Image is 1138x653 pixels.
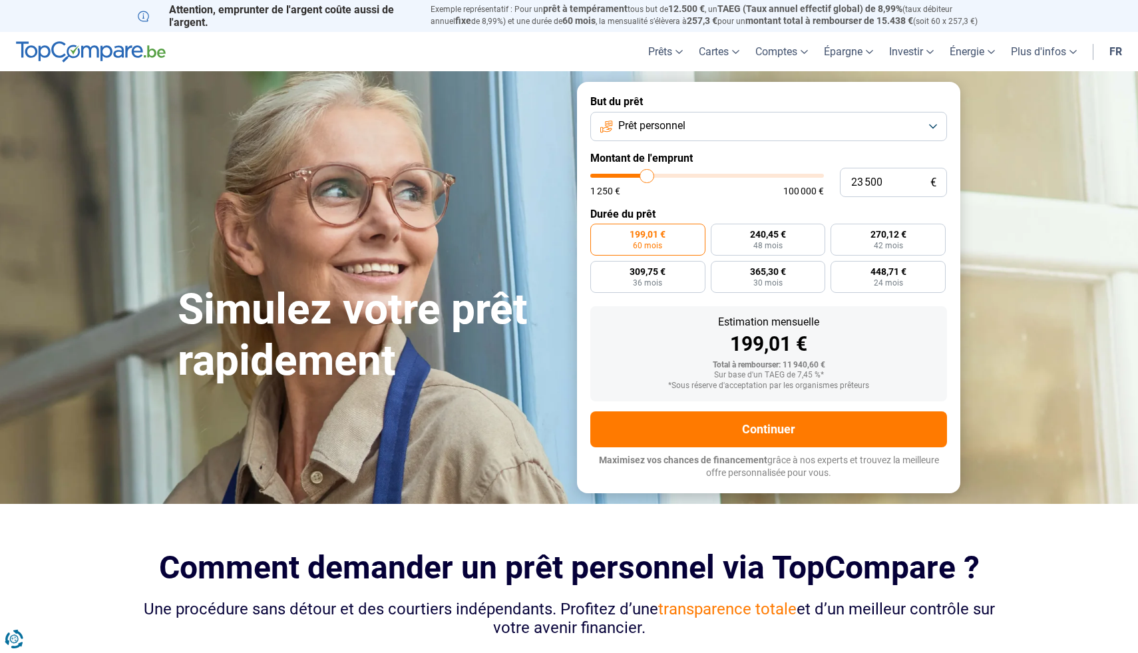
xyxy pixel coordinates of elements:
[562,15,596,26] span: 60 mois
[630,230,665,239] span: 199,01 €
[1101,32,1130,71] a: fr
[601,317,936,327] div: Estimation mensuelle
[590,95,947,108] label: But du prêt
[658,600,797,618] span: transparence totale
[601,361,936,370] div: Total à rembourser: 11 940,60 €
[138,549,1000,586] h2: Comment demander un prêt personnel via TopCompare ?
[601,381,936,391] div: *Sous réserve d'acceptation par les organismes prêteurs
[881,32,942,71] a: Investir
[747,32,816,71] a: Comptes
[601,371,936,380] div: Sur base d'un TAEG de 7,45 %*
[750,267,786,276] span: 365,30 €
[668,3,705,14] span: 12.500 €
[138,600,1000,638] div: Une procédure sans détour et des courtiers indépendants. Profitez d’une et d’un meilleur contrôle...
[16,41,166,63] img: TopCompare
[590,411,947,447] button: Continuer
[630,267,665,276] span: 309,75 €
[1003,32,1085,71] a: Plus d'infos
[138,3,415,29] p: Attention, emprunter de l'argent coûte aussi de l'argent.
[870,230,906,239] span: 270,12 €
[601,334,936,354] div: 199,01 €
[590,186,620,196] span: 1 250 €
[745,15,913,26] span: montant total à rembourser de 15.438 €
[783,186,824,196] span: 100 000 €
[930,177,936,188] span: €
[640,32,691,71] a: Prêts
[753,279,783,287] span: 30 mois
[717,3,902,14] span: TAEG (Taux annuel effectif global) de 8,99%
[599,455,767,465] span: Maximisez vos chances de financement
[750,230,786,239] span: 240,45 €
[691,32,747,71] a: Cartes
[590,152,947,164] label: Montant de l'emprunt
[942,32,1003,71] a: Énergie
[590,454,947,480] p: grâce à nos experts et trouvez la meilleure offre personnalisée pour vous.
[753,242,783,250] span: 48 mois
[590,208,947,220] label: Durée du prêt
[633,279,662,287] span: 36 mois
[178,284,561,387] h1: Simulez votre prêt rapidement
[816,32,881,71] a: Épargne
[431,3,1000,27] p: Exemple représentatif : Pour un tous but de , un (taux débiteur annuel de 8,99%) et une durée de ...
[590,112,947,141] button: Prêt personnel
[874,279,903,287] span: 24 mois
[687,15,717,26] span: 257,3 €
[870,267,906,276] span: 448,71 €
[543,3,628,14] span: prêt à tempérament
[618,118,685,133] span: Prêt personnel
[874,242,903,250] span: 42 mois
[633,242,662,250] span: 60 mois
[455,15,471,26] span: fixe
